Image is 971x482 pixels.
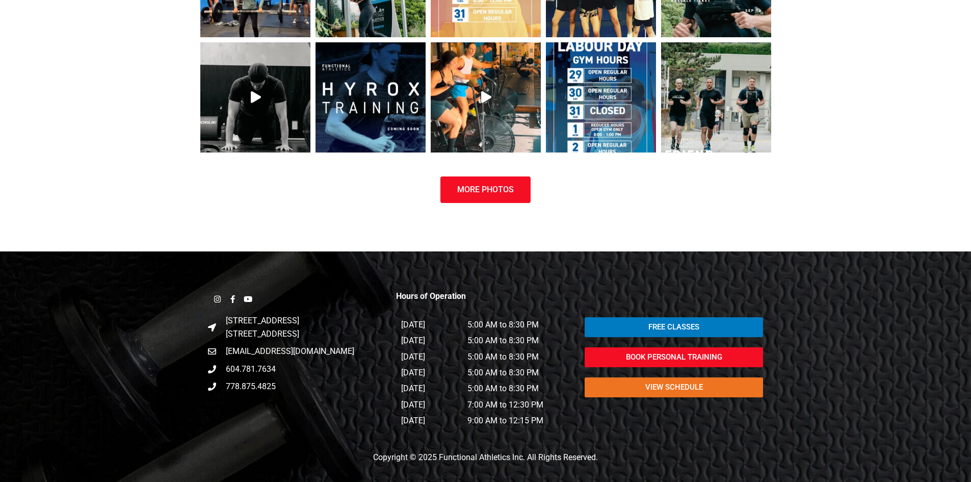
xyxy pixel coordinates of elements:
img: LABOUR DAY HOURS 🏋️‍♀️ Fri Aug 29 — Regular hours Sat Aug 30 — Regular hours Sun Aug 31 — Closed ... [546,42,656,153]
span: Free Classes [648,323,699,331]
svg: Play [481,91,491,103]
p: 5:00 AM to 8:30 PM [467,318,569,332]
a: Play [431,42,541,153]
span: 604.781.7634 [223,363,276,376]
a: [EMAIL_ADDRESS][DOMAIN_NAME] [208,345,386,358]
img: 𝘽𝙧𝙞𝙣𝙜 𝙖 𝙁𝙧𝙞𝙚𝙣𝙙—𝘽𝙪𝙞𝙡𝙙 𝙩𝙝𝙚 𝙁𝘼 𝘾𝙤𝙢𝙢𝙪𝙣𝙞𝙩𝙮 💪 Refer your 𝗳𝗶𝗿𝘀𝘁 friend and earn 𝟭 𝗙𝗥𝗘𝗘 𝗠𝗢𝗡𝗧𝗛 at FA when ... [661,42,771,153]
a: More Photos [440,176,531,203]
a: Free Classes [585,317,763,337]
span: Book Personal Training [626,353,722,361]
img: 🏁 Something BIG is coming to Functional Athletics. The world’s most exciting fitness race is maki... [316,42,426,153]
p: [DATE] [401,334,457,347]
p: 7:00 AM to 12:30 PM [467,398,569,412]
img: Move better with coach-led group classes and personal training built on mobility, compound streng... [431,42,541,153]
p: Copyright © 2025 Functional Athletics Inc. All Rights Reserved. [203,451,769,464]
a: view schedule [585,377,763,397]
p: 5:00 AM to 8:30 PM [467,350,569,364]
p: [DATE] [401,366,457,379]
p: [DATE] [401,318,457,332]
a: 604.781.7634 [208,363,386,376]
span: More Photos [457,186,514,194]
a: Play [200,42,310,153]
p: [DATE] [401,382,457,395]
a: 778.875.4825 [208,380,386,393]
strong: Hours of Operation [396,291,466,301]
a: Book Personal Training [585,347,763,367]
img: “Push hard, sweat it out, then recharge. Weekend’s for balance—train strong, rest stronger. 💪😌 Jo... [200,42,310,153]
p: [DATE] [401,350,457,364]
svg: Play [251,91,261,103]
p: 5:00 AM to 8:30 PM [467,382,569,395]
span: [EMAIL_ADDRESS][DOMAIN_NAME] [223,345,354,358]
p: 5:00 AM to 8:30 PM [467,334,569,347]
p: [DATE] [401,414,457,427]
p: 9:00 AM to 12:15 PM [467,414,569,427]
p: 5:00 AM to 8:30 PM [467,366,569,379]
a: [STREET_ADDRESS][STREET_ADDRESS] [208,314,386,341]
span: [STREET_ADDRESS] [STREET_ADDRESS] [223,314,299,341]
span: 778.875.4825 [223,380,276,393]
span: view schedule [645,384,703,391]
p: [DATE] [401,398,457,412]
